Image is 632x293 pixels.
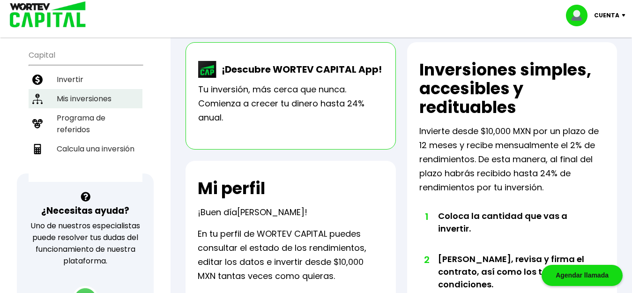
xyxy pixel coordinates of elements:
h2: Inversiones simples, accesibles y redituables [419,60,605,117]
img: calculadora-icon.17d418c4.svg [32,144,43,154]
p: Uno de nuestros especialistas puede resolver tus dudas del funcionamiento de nuestra plataforma. [29,220,141,267]
p: ¡Buen día ! [198,205,307,219]
p: Invierte desde $10,000 MXN por un plazo de 12 meses y recibe mensualmente el 2% de rendimientos. ... [419,124,605,195]
img: inversiones-icon.6695dc30.svg [32,94,43,104]
a: Mis inversiones [29,89,142,108]
h3: ¿Necesitas ayuda? [41,204,129,218]
img: invertir-icon.b3b967d7.svg [32,75,43,85]
span: [PERSON_NAME] [237,206,305,218]
a: Invertir [29,70,142,89]
ul: Capital [29,45,142,182]
p: Cuenta [594,8,619,23]
span: 2 [424,253,429,267]
img: profile-image [566,5,594,26]
img: recomiendanos-icon.9b8e9327.svg [32,119,43,129]
img: wortev-capital-app-icon [198,61,217,78]
a: Programa de referidos [29,108,142,139]
li: Coloca la cantidad que vas a invertir. [438,210,587,253]
div: Agendar llamada [542,265,623,286]
p: En tu perfil de WORTEV CAPITAL puedes consultar el estado de los rendimientos, editar los datos e... [198,227,383,283]
p: ¡Descubre WORTEV CAPITAL App! [217,62,382,76]
p: Tu inversión, más cerca que nunca. Comienza a crecer tu dinero hasta 24% anual. [198,83,383,125]
h2: Mi perfil [198,179,265,198]
a: Calcula una inversión [29,139,142,158]
img: icon-down [619,14,632,17]
span: 1 [424,210,429,224]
